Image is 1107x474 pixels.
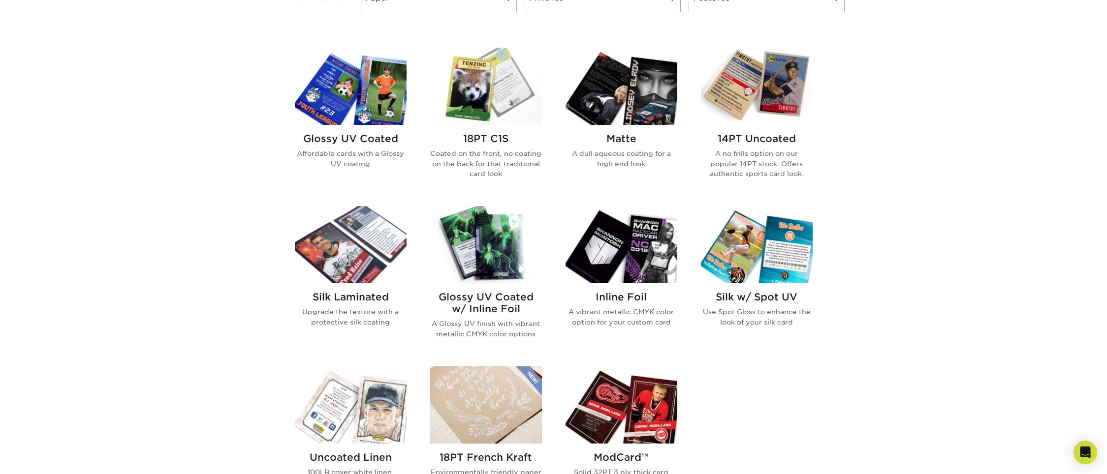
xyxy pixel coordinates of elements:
img: 14PT Uncoated Trading Cards [701,48,813,125]
p: A Glossy UV finish with vibrant metallic CMYK color options [430,319,542,339]
h2: Glossy UV Coated [295,133,407,145]
h2: Glossy UV Coated w/ Inline Foil [430,291,542,315]
a: Glossy UV Coated w/ Inline Foil Trading Cards Glossy UV Coated w/ Inline Foil A Glossy UV finish ... [430,206,542,355]
img: Inline Foil Trading Cards [566,206,677,283]
h2: Matte [566,133,677,145]
p: A vibrant metallic CMYK color option for your custom card [566,307,677,327]
img: Glossy UV Coated Trading Cards [295,48,407,125]
h2: Uncoated Linen [295,451,407,463]
h2: 18PT French Kraft [430,451,542,463]
img: 18PT French Kraft Trading Cards [430,366,542,444]
div: Open Intercom Messenger [1074,441,1097,464]
img: New Product [517,366,542,396]
a: Glossy UV Coated Trading Cards Glossy UV Coated Affordable cards with a Glossy UV coating [295,48,407,194]
p: Affordable cards with a Glossy UV coating [295,148,407,169]
h2: Silk w/ Spot UV [701,291,813,303]
a: Silk w/ Spot UV Trading Cards Silk w/ Spot UV Use Spot Gloss to enhance the look of your silk card [701,206,813,355]
p: A dull aqueous coating for a high end look [566,148,677,169]
h2: Inline Foil [566,291,677,303]
p: A no frills option on our popular 14PT stock. Offers authentic sports card look. [701,148,813,178]
h2: Silk Laminated [295,291,407,303]
h2: 18PT C1S [430,133,542,145]
a: Inline Foil Trading Cards Inline Foil A vibrant metallic CMYK color option for your custom card [566,206,677,355]
h2: 14PT Uncoated [701,133,813,145]
img: Matte Trading Cards [566,48,677,125]
img: 18PT C1S Trading Cards [430,48,542,125]
p: Upgrade the texture with a protective silk coating [295,307,407,327]
a: 14PT Uncoated Trading Cards 14PT Uncoated A no frills option on our popular 14PT stock. Offers au... [701,48,813,194]
a: 18PT C1S Trading Cards 18PT C1S Coated on the front, no coating on the back for that traditional ... [430,48,542,194]
img: Glossy UV Coated w/ Inline Foil Trading Cards [430,206,542,283]
img: Silk w/ Spot UV Trading Cards [701,206,813,283]
p: Coated on the front, no coating on the back for that traditional card look [430,148,542,178]
img: Uncoated Linen Trading Cards [295,366,407,444]
p: Use Spot Gloss to enhance the look of your silk card [701,307,813,327]
a: Silk Laminated Trading Cards Silk Laminated Upgrade the texture with a protective silk coating [295,206,407,355]
img: ModCard™ Trading Cards [566,366,677,444]
h2: ModCard™ [566,451,677,463]
img: Silk Laminated Trading Cards [295,206,407,283]
a: Matte Trading Cards Matte A dull aqueous coating for a high end look [566,48,677,194]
